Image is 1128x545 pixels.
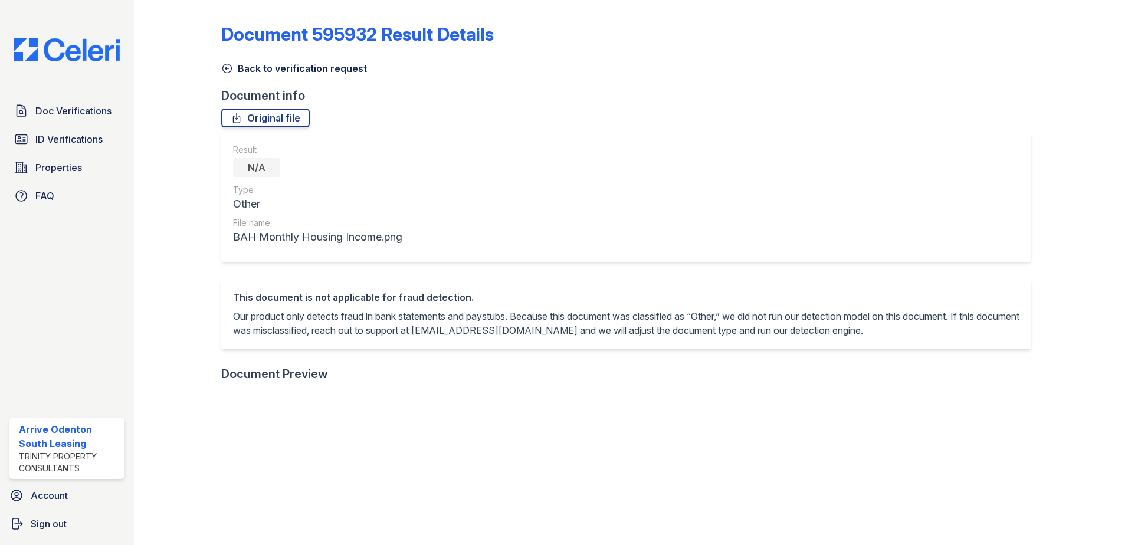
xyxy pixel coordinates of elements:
[233,196,402,212] div: Other
[35,189,54,203] span: FAQ
[9,99,124,123] a: Doc Verifications
[233,290,1019,304] div: This document is not applicable for fraud detection.
[31,517,67,531] span: Sign out
[5,484,129,507] a: Account
[233,184,402,196] div: Type
[35,104,112,118] span: Doc Verifications
[233,229,402,245] div: BAH Monthly Housing Income.png
[233,158,280,177] div: N/A
[31,488,68,503] span: Account
[233,144,402,156] div: Result
[35,132,103,146] span: ID Verifications
[5,38,129,61] img: CE_Logo_Blue-a8612792a0a2168367f1c8372b55b34899dd931a85d93a1a3d3e32e68fde9ad4.png
[221,366,328,382] div: Document Preview
[221,87,1041,104] div: Document info
[221,24,494,45] a: Document 595932 Result Details
[19,422,120,451] div: Arrive Odenton South Leasing
[9,156,124,179] a: Properties
[221,61,367,75] a: Back to verification request
[233,309,1019,337] p: Our product only detects fraud in bank statements and paystubs. Because this document was classif...
[35,160,82,175] span: Properties
[233,217,402,229] div: File name
[5,512,129,536] a: Sign out
[9,127,124,151] a: ID Verifications
[19,451,120,474] div: Trinity Property Consultants
[221,109,310,127] a: Original file
[9,184,124,208] a: FAQ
